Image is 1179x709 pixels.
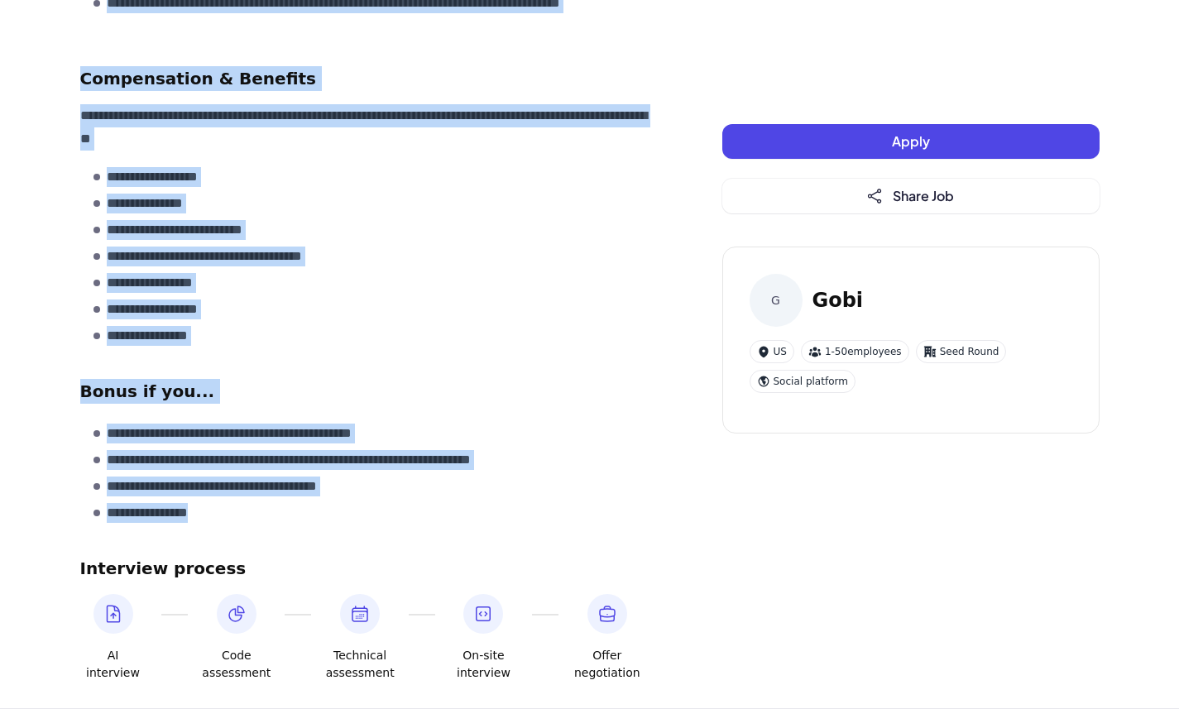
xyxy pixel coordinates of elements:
[916,340,1007,363] div: Seed Round
[750,274,803,327] div: G
[892,132,930,150] span: Apply
[893,187,954,204] span: Share Job
[80,379,656,404] div: Bonus if you...
[812,285,864,315] h3: Gobi
[80,556,656,581] h2: Interview process
[574,647,640,682] span: Offer negotiation
[202,647,271,682] span: Code assessment
[722,124,1100,159] button: Apply
[80,66,656,91] div: Compensation & Benefits
[722,179,1100,213] button: Share Job
[750,340,794,363] div: US
[450,647,516,682] span: On-site interview
[80,647,146,682] span: AI interview
[750,370,855,393] div: Social platform
[801,340,909,363] div: 1-50 employees
[326,647,395,682] span: Technical assessment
